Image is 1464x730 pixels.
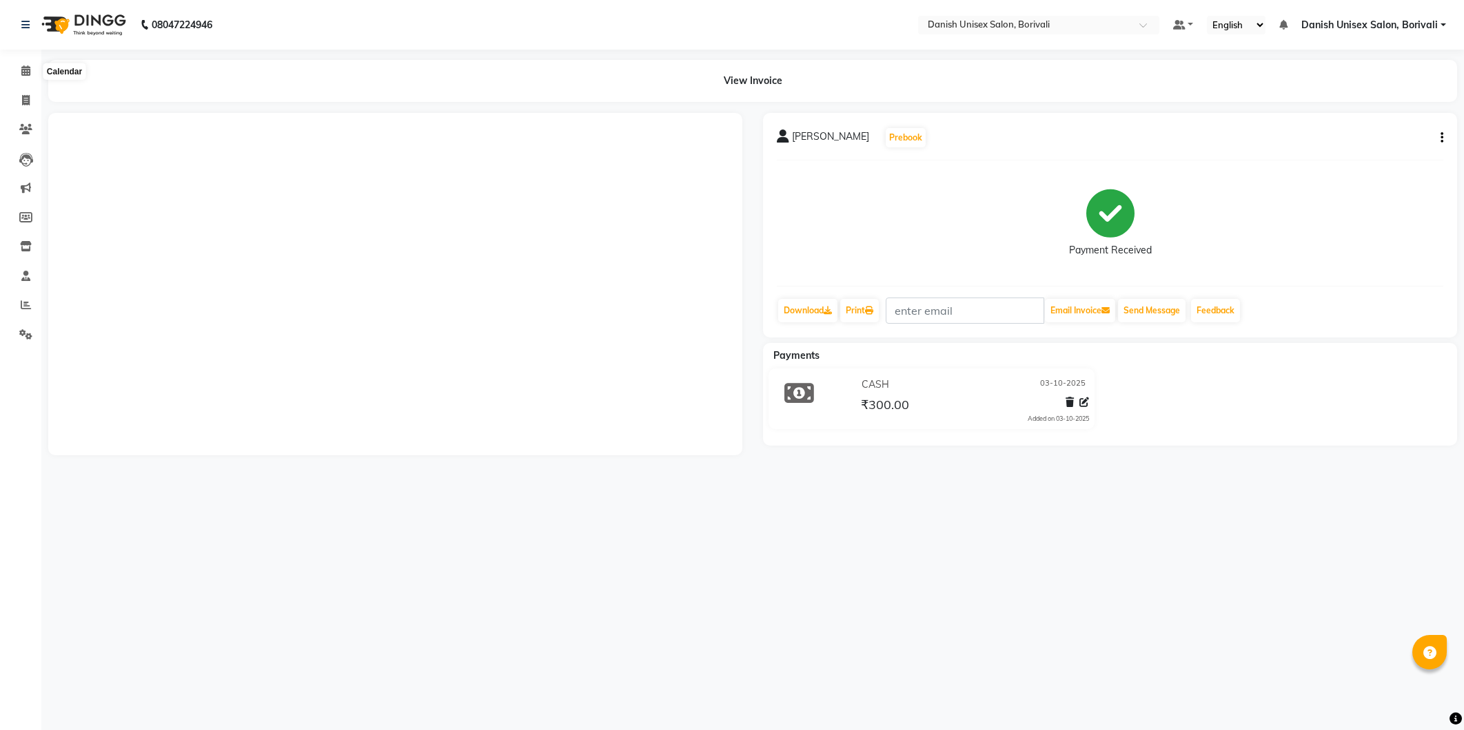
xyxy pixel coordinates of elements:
iframe: chat widget [1406,675,1450,716]
a: Download [778,299,837,322]
div: Added on 03-10-2025 [1028,414,1089,424]
div: Calendar [43,63,85,80]
a: Feedback [1191,299,1240,322]
span: ₹300.00 [861,397,909,416]
div: View Invoice [48,60,1457,102]
span: Danish Unisex Salon, Borivali [1301,18,1438,32]
span: CASH [862,377,889,392]
b: 08047224946 [152,6,212,44]
a: Print [840,299,879,322]
span: [PERSON_NAME] [792,129,869,149]
div: Payment Received [1069,243,1152,258]
button: Send Message [1118,299,1186,322]
input: enter email [886,298,1044,324]
span: Payments [773,349,820,362]
button: Email Invoice [1045,299,1115,322]
span: 03-10-2025 [1040,377,1086,392]
img: logo [35,6,130,44]
button: Prebook [886,128,926,147]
